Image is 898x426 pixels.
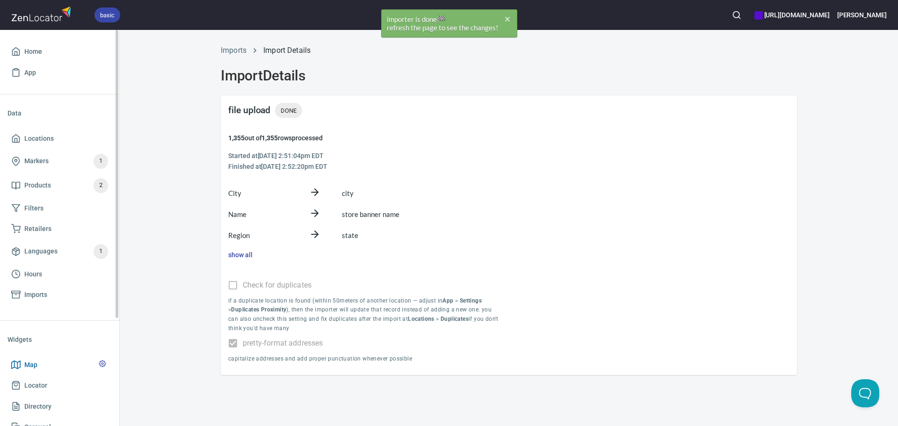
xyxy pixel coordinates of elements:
span: Home [24,46,42,58]
div: basic [94,7,120,22]
div: state [338,227,419,244]
a: App [7,62,112,83]
span: basic [94,10,120,20]
a: Imports [221,46,246,55]
p: capitalize addresses and add proper punctuation whenever possible [228,354,501,364]
button: [PERSON_NAME] [837,5,887,25]
span: 2 [94,180,108,191]
span: importer is done refresh the page to see the changes! [387,15,498,32]
span: Locations [24,133,54,144]
span: Directory [24,401,51,412]
a: Imports [7,284,112,305]
span: DONE [275,106,302,116]
div: Region [224,227,305,244]
a: Map [7,354,112,375]
span: Hours [24,268,42,280]
a: Home [7,41,112,62]
p: if a duplicate location is found (within 50 meters of another location — adjust in > > ), then th... [228,296,501,334]
b: Settings [460,297,482,304]
span: Filters [24,202,43,214]
span: 1 [94,156,108,166]
b: App [442,297,453,304]
img: zenlocator [11,4,74,24]
span: App [24,67,36,79]
b: 1,355 [261,134,278,142]
h6: out of row s processed [228,133,509,143]
a: show all [228,251,253,259]
a: Products2 [7,173,112,198]
span: Retailers [24,223,51,235]
div: Name [224,206,305,223]
b: Duplicates [441,316,469,322]
h6: Finished at [DATE] 2:52:20pm EDT [228,161,509,172]
h4: file upload [228,105,270,116]
span: Locator [24,380,47,391]
a: Hours [7,264,112,285]
h6: [PERSON_NAME] [837,10,887,20]
a: Locations [7,128,112,149]
span: Languages [24,245,58,257]
span: Markers [24,155,49,167]
div: store banner name [338,206,419,223]
div: City [224,185,305,202]
b: 1,355 [228,134,245,142]
a: Markers1 [7,149,112,173]
div: city [338,185,419,202]
a: Languages1 [7,239,112,264]
b: Locations [408,316,435,322]
a: Locator [7,375,112,396]
a: Import Details [263,46,311,55]
a: Filters [7,198,112,219]
h2: Import Details [221,67,797,84]
h6: [URL][DOMAIN_NAME] [754,10,830,20]
a: Directory [7,396,112,417]
span: Products [24,180,51,191]
nav: breadcrumb [221,45,797,56]
button: color-580ECF [754,11,763,20]
span: pretty-format addresses [243,338,323,349]
li: Data [7,102,112,124]
a: Retailers [7,218,112,239]
span: Map [24,359,37,371]
b: Duplicates Proximity [231,306,286,313]
h6: Started at [DATE] 2:51:04pm EDT [228,151,509,161]
span: 1 [94,246,108,257]
span: Check for duplicates [243,280,311,291]
span: Imports [24,289,47,301]
span: finished [437,15,447,23]
iframe: Help Scout Beacon - Open [851,379,879,407]
li: Widgets [7,328,112,351]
